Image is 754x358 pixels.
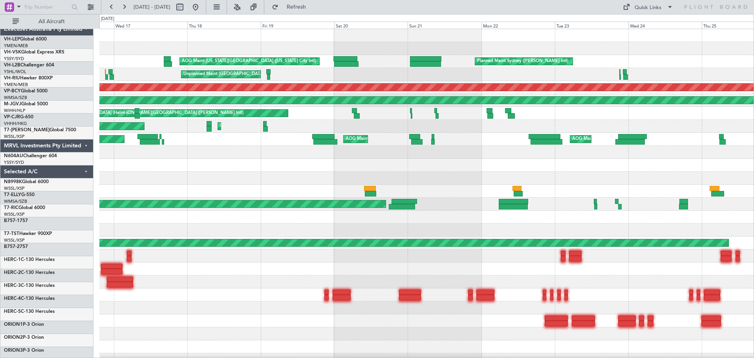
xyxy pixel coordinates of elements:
span: HERC-5 [4,309,21,314]
span: T7-ELLY [4,193,21,197]
a: HERC-3C-130 Hercules [4,283,55,288]
span: B757-2 [4,244,20,249]
span: M-JGVJ [4,102,21,106]
a: B757-2757 [4,244,28,249]
a: N604AUChallenger 604 [4,154,57,158]
span: VH-RIU [4,76,20,81]
span: T7-RIC [4,206,18,210]
div: AOG Maint [US_STATE][GEOGRAPHIC_DATA] ([US_STATE] City Intl) [182,55,316,67]
a: HERC-2C-130 Hercules [4,270,55,275]
button: Quick Links [619,1,677,13]
a: N8998KGlobal 6000 [4,180,49,184]
span: VP-BCY [4,89,21,94]
span: VP-CJR [4,115,20,119]
span: T7-[PERSON_NAME] [4,128,49,132]
span: N604AU [4,154,23,158]
div: Quick Links [635,4,661,12]
a: HERC-1C-130 Hercules [4,257,55,262]
a: ORION2P-3 Orion [4,335,44,340]
span: VH-L2B [4,63,20,68]
div: Unplanned Maint [GEOGRAPHIC_DATA] ([GEOGRAPHIC_DATA]) [183,68,313,80]
span: [DATE] - [DATE] [134,4,170,11]
a: VH-VSKGlobal Express XRS [4,50,64,55]
a: HERC-5C-130 Hercules [4,309,55,314]
a: M-JGVJGlobal 5000 [4,102,48,106]
div: Mon 22 [481,22,555,29]
div: AOG Maint London ([GEOGRAPHIC_DATA]) [572,133,660,145]
a: VH-L2BChallenger 604 [4,63,54,68]
a: YMEN/MEB [4,43,28,49]
a: T7-TSTHawker 900XP [4,231,52,236]
div: Thu 18 [187,22,261,29]
button: Refresh [268,1,315,13]
span: All Aircraft [20,19,83,24]
span: HERC-3 [4,283,21,288]
span: ORION2 [4,335,23,340]
div: Wed 24 [628,22,702,29]
span: HERC-4 [4,296,21,301]
a: VH-LEPGlobal 6000 [4,37,47,42]
input: Trip Number [24,1,69,13]
span: HERC-2 [4,270,21,275]
a: YSHL/WOL [4,69,26,75]
span: VH-LEP [4,37,20,42]
span: T7-TST [4,231,19,236]
a: WMSA/SZB [4,95,27,101]
a: WSSL/XSP [4,237,25,243]
a: YSSY/SYD [4,56,24,62]
a: T7-[PERSON_NAME]Global 7500 [4,128,76,132]
a: YSSY/SYD [4,160,24,165]
span: HERC-1 [4,257,21,262]
div: Fri 19 [261,22,334,29]
a: WIHH/HLP [4,108,26,114]
span: B757-1 [4,218,20,223]
a: YMEN/MEB [4,82,28,88]
span: N8998K [4,180,22,184]
div: Wed 17 [114,22,187,29]
a: T7-RICGlobal 6000 [4,206,45,210]
a: ORION3P-3 Orion [4,348,44,353]
span: Refresh [280,4,313,10]
a: VH-RIUHawker 800XP [4,76,53,81]
a: HERC-4C-130 Hercules [4,296,55,301]
div: AOG Maint [GEOGRAPHIC_DATA] (Seletar) [346,133,432,145]
a: T7-ELLYG-550 [4,193,35,197]
a: VP-CJRG-650 [4,115,33,119]
span: ORION3 [4,348,23,353]
div: [PERSON_NAME][GEOGRAPHIC_DATA] ([PERSON_NAME] Intl) [116,107,243,119]
a: B757-1757 [4,218,28,223]
span: VH-VSK [4,50,21,55]
div: Tue 23 [555,22,628,29]
button: All Aircraft [9,15,85,28]
div: Sun 21 [408,22,481,29]
span: ORION1 [4,322,23,327]
a: VHHH/HKG [4,121,27,127]
div: Planned Maint [GEOGRAPHIC_DATA] ([GEOGRAPHIC_DATA] Intl) [220,120,351,132]
a: WSSL/XSP [4,211,25,217]
div: Planned Maint Sydney ([PERSON_NAME] Intl) [477,55,568,67]
a: WMSA/SZB [4,198,27,204]
a: ORION1P-3 Orion [4,322,44,327]
div: Sat 20 [334,22,408,29]
a: VP-BCYGlobal 5000 [4,89,48,94]
a: WSSL/XSP [4,185,25,191]
a: WSSL/XSP [4,134,25,140]
div: [DATE] [101,16,114,22]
